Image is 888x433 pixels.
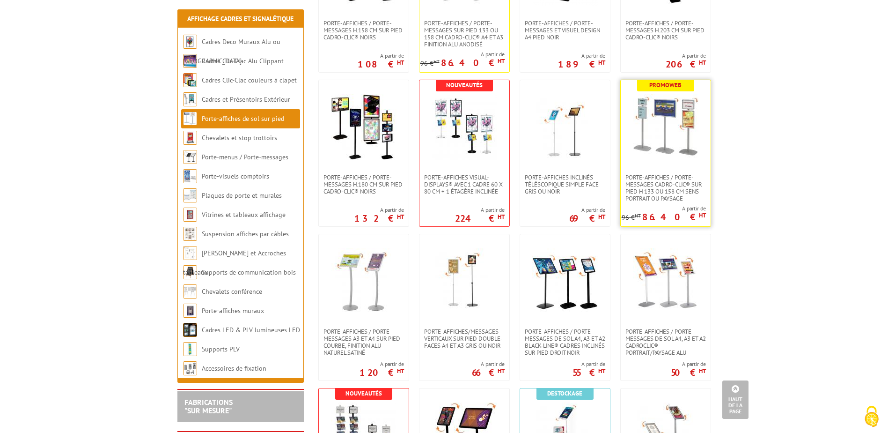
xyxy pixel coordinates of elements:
[183,227,197,241] img: Suspension affiches par câbles
[455,206,505,214] span: A partir de
[202,57,284,65] a: Cadres Clic-Clac Alu Clippant
[183,73,197,87] img: Cadres Clic-Clac couleurs à clapet
[671,370,706,375] p: 50 €
[498,213,505,221] sup: HT
[625,328,706,356] span: Porte-affiches / Porte-messages de sol A4, A3 et A2 CadroClic® portrait/paysage alu
[621,328,711,356] a: Porte-affiches / Porte-messages de sol A4, A3 et A2 CadroClic® portrait/paysage alu
[202,268,296,276] a: Supports de communication bois
[183,131,197,145] img: Chevalets et stop trottoirs
[323,20,404,41] span: Porte-affiches / Porte-messages H.158 cm sur pied Cadro-Clic® NOIRS
[420,51,505,58] span: A partir de
[419,328,509,349] a: Porte-affiches/messages verticaux sur pied double-faces A4 et A3 Gris ou Noir
[520,174,610,195] a: Porte-affiches inclinés téléscopique simple face gris ou noir
[649,81,682,89] b: Promoweb
[183,249,286,276] a: [PERSON_NAME] et Accroches tableaux
[419,20,509,48] a: Porte-affiches / Porte-messages sur pied 133 ou 158 cm Cadro-Clic® A4 et A3 finition alu anodisé
[666,61,706,67] p: 206 €
[432,94,497,160] img: PORTE-AFFICHES VISUAL-DISPLAYS® AVEC 1 CADRE 60 X 80 CM + 1 ÉTAGÈRE INCLINÉE
[183,208,197,222] img: Vitrines et tableaux affichage
[598,367,605,375] sup: HT
[621,20,711,41] a: Porte-affiches / Porte-messages H.203 cm SUR PIED CADRO-CLIC® NOIRS
[472,370,505,375] p: 66 €
[202,114,284,123] a: Porte-affiches de sol sur pied
[532,248,598,314] img: Porte-affiches / Porte-messages de sol A4, A3 et A2 Black-Line® cadres inclinés sur Pied Droit Noir
[424,328,505,349] span: Porte-affiches/messages verticaux sur pied double-faces A4 et A3 Gris ou Noir
[202,287,262,296] a: Chevalets conférence
[187,15,294,23] a: Affichage Cadres et Signalétique
[183,323,197,337] img: Cadres LED & PLV lumineuses LED
[331,248,396,314] img: Porte-affiches / Porte-messages A3 et A4 sur pied courbe, finition alu naturel satiné
[345,389,382,397] b: Nouveautés
[202,345,240,353] a: Supports PLV
[319,328,409,356] a: Porte-affiches / Porte-messages A3 et A4 sur pied courbe, finition alu naturel satiné
[183,246,197,260] img: Cimaises et Accroches tableaux
[455,216,505,221] p: 224 €
[183,342,197,356] img: Supports PLV
[202,153,288,161] a: Porte-menus / Porte-messages
[520,20,610,41] a: Porte-affiches / Porte-messages et Visuel Design A4 pied noir
[420,60,440,67] p: 96 €
[855,401,888,433] button: Cookies (fenêtre modale)
[319,174,409,195] a: Porte-affiches / Porte-messages H.180 cm SUR PIED CADRO-CLIC® NOIRS
[532,94,598,160] img: Porte-affiches inclinés téléscopique simple face gris ou noir
[360,370,404,375] p: 120 €
[666,52,706,60] span: A partir de
[358,61,404,67] p: 108 €
[354,206,404,214] span: A partir de
[671,360,706,368] span: A partir de
[525,174,605,195] span: Porte-affiches inclinés téléscopique simple face gris ou noir
[860,405,883,428] img: Cookies (fenêtre modale)
[642,214,706,220] p: 86.40 €
[633,94,698,160] img: Porte-affiches / Porte-messages Cadro-Clic® sur pied H 133 ou 158 cm sens portrait ou paysage
[319,20,409,41] a: Porte-affiches / Porte-messages H.158 cm sur pied Cadro-Clic® NOIRS
[424,20,505,48] span: Porte-affiches / Porte-messages sur pied 133 ou 158 cm Cadro-Clic® A4 et A3 finition alu anodisé
[183,112,197,126] img: Porte-affiches de sol sur pied
[202,326,300,334] a: Cadres LED & PLV lumineuses LED
[183,304,197,318] img: Porte-affiches muraux
[358,52,404,60] span: A partir de
[183,37,280,65] a: Cadres Deco Muraux Alu ou [GEOGRAPHIC_DATA]
[331,94,396,160] img: Porte-affiches / Porte-messages H.180 cm SUR PIED CADRO-CLIC® NOIRS
[183,169,197,183] img: Porte-visuels comptoirs
[202,210,286,219] a: Vitrines et tableaux affichage
[622,214,641,221] p: 96 €
[323,328,404,356] span: Porte-affiches / Porte-messages A3 et A4 sur pied courbe, finition alu naturel satiné
[202,230,289,238] a: Suspension affiches par câbles
[441,60,505,66] p: 86.40 €
[202,76,297,84] a: Cadres Clic-Clac couleurs à clapet
[558,61,605,67] p: 189 €
[558,52,605,60] span: A partir de
[621,174,711,202] a: Porte-affiches / Porte-messages Cadro-Clic® sur pied H 133 ou 158 cm sens portrait ou paysage
[598,59,605,67] sup: HT
[525,20,605,41] span: Porte-affiches / Porte-messages et Visuel Design A4 pied noir
[397,59,404,67] sup: HT
[183,284,197,299] img: Chevalets conférence
[183,35,197,49] img: Cadres Deco Muraux Alu ou Bois
[520,328,610,356] a: Porte-affiches / Porte-messages de sol A4, A3 et A2 Black-Line® cadres inclinés sur Pied Droit Noir
[699,211,706,219] sup: HT
[183,150,197,164] img: Porte-menus / Porte-messages
[498,57,505,65] sup: HT
[183,188,197,202] img: Plaques de porte et murales
[569,206,605,214] span: A partir de
[699,367,706,375] sup: HT
[184,397,233,415] a: FABRICATIONS"Sur Mesure"
[722,381,749,419] a: Haut de la page
[419,174,509,195] a: PORTE-AFFICHES VISUAL-DISPLAYS® AVEC 1 CADRE 60 X 80 CM + 1 ÉTAGÈRE INCLINÉE
[498,367,505,375] sup: HT
[202,306,264,315] a: Porte-affiches muraux
[202,191,282,200] a: Plaques de porte et murales
[525,328,605,356] span: Porte-affiches / Porte-messages de sol A4, A3 et A2 Black-Line® cadres inclinés sur Pied Droit Noir
[598,213,605,221] sup: HT
[472,360,505,368] span: A partir de
[572,370,605,375] p: 55 €
[625,174,706,202] span: Porte-affiches / Porte-messages Cadro-Clic® sur pied H 133 ou 158 cm sens portrait ou paysage
[547,389,582,397] b: Destockage
[202,134,277,142] a: Chevalets et stop trottoirs
[360,360,404,368] span: A partir de
[323,174,404,195] span: Porte-affiches / Porte-messages H.180 cm SUR PIED CADRO-CLIC® NOIRS
[635,212,641,219] sup: HT
[432,248,497,314] img: Porte-affiches/messages verticaux sur pied double-faces A4 et A3 Gris ou Noir
[183,361,197,375] img: Accessoires de fixation
[202,95,290,104] a: Cadres et Présentoirs Extérieur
